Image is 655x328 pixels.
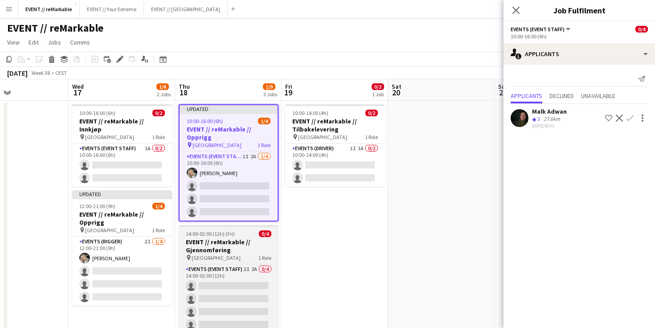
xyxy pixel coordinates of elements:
[192,254,241,261] span: [GEOGRAPHIC_DATA]
[187,118,223,124] span: 10:00-16:00 (6h)
[18,0,80,18] button: EVENT // reMarkable
[44,37,65,48] a: Jobs
[7,69,28,78] div: [DATE]
[72,190,172,306] app-job-card: Updated12:00-21:00 (9h)1/4EVENT // reMarkable // Opprigg [GEOGRAPHIC_DATA]1 RoleEvents (Rigger)2I...
[72,190,172,197] div: Updated
[180,105,278,112] div: Updated
[71,87,84,98] span: 17
[511,26,572,33] button: Events (Event Staff)
[258,254,271,261] span: 1 Role
[152,203,165,209] span: 1/4
[498,82,509,90] span: Sun
[179,82,190,90] span: Thu
[152,227,165,234] span: 1 Role
[390,87,401,98] span: 20
[29,70,52,76] span: Week 38
[4,37,23,48] a: View
[372,83,384,90] span: 0/2
[263,83,275,90] span: 1/9
[285,82,292,90] span: Fri
[72,82,84,90] span: Wed
[549,93,574,99] span: Declined
[511,26,565,33] span: Events (Event Staff)
[284,87,292,98] span: 19
[72,117,172,133] h3: EVENT // reMarkable // Innkjøp
[72,104,172,187] app-job-card: 10:00-16:00 (6h)0/2EVENT // reMarkable // Innkjøp [GEOGRAPHIC_DATA]1 RoleEvents (Event Staff)1A0/...
[55,70,67,76] div: CEST
[157,91,171,98] div: 2 Jobs
[29,38,39,46] span: Edit
[72,237,172,306] app-card-role: Events (Rigger)2I1/412:00-21:00 (9h)[PERSON_NAME]
[372,91,384,98] div: 1 Job
[285,117,385,133] h3: EVENT // reMarkable // Tilbakelevering
[177,87,190,98] span: 18
[186,230,235,237] span: 14:00-02:00 (12h) (Fri)
[532,123,567,129] div: [DATE] 08:01
[504,4,655,16] h3: Job Fulfilment
[365,134,378,140] span: 1 Role
[179,238,278,254] h3: EVENT // reMarkable // Gjennomføring
[504,43,655,65] div: Applicants
[285,104,385,187] app-job-card: 10:00-14:00 (4h)0/2EVENT // reMarkable // Tilbakelevering [GEOGRAPHIC_DATA]1 RoleEvents (Driver)1...
[192,142,242,148] span: [GEOGRAPHIC_DATA]
[532,107,567,115] div: Malk Adwan
[635,26,648,33] span: 0/4
[152,134,165,140] span: 1 Role
[79,203,115,209] span: 12:00-21:00 (9h)
[258,142,270,148] span: 1 Role
[537,115,540,122] span: 3
[511,93,542,99] span: Applicants
[298,134,347,140] span: [GEOGRAPHIC_DATA]
[70,38,90,46] span: Comms
[497,87,509,98] span: 21
[48,38,61,46] span: Jobs
[25,37,42,48] a: Edit
[144,0,228,18] button: EVENT // [GEOGRAPHIC_DATA]
[85,227,134,234] span: [GEOGRAPHIC_DATA]
[292,110,328,116] span: 10:00-14:00 (4h)
[511,33,648,40] div: 10:00-16:00 (6h)
[80,0,144,18] button: EVENT // Your Extreme
[259,230,271,237] span: 0/4
[66,37,94,48] a: Comms
[72,143,172,187] app-card-role: Events (Event Staff)1A0/210:00-16:00 (6h)
[180,152,278,221] app-card-role: Events (Event Staff)1I2A1/410:00-16:00 (6h)[PERSON_NAME]
[152,110,165,116] span: 0/2
[365,110,378,116] span: 0/2
[156,83,169,90] span: 1/6
[392,82,401,90] span: Sat
[79,110,115,116] span: 10:00-16:00 (6h)
[263,91,277,98] div: 3 Jobs
[7,21,103,35] h1: EVENT // reMarkable
[581,93,615,99] span: Unavailable
[542,115,562,123] div: 27.6km
[72,210,172,226] h3: EVENT // reMarkable // Opprigg
[179,104,278,221] app-job-card: Updated10:00-16:00 (6h)1/4EVENT // reMarkable // Opprigg [GEOGRAPHIC_DATA]1 RoleEvents (Event Sta...
[258,118,270,124] span: 1/4
[285,143,385,187] app-card-role: Events (Driver)1I1A0/210:00-14:00 (4h)
[85,134,134,140] span: [GEOGRAPHIC_DATA]
[7,38,20,46] span: View
[180,125,278,141] h3: EVENT // reMarkable // Opprigg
